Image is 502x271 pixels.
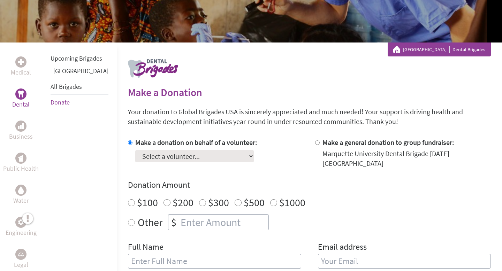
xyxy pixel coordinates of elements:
[244,196,265,209] label: $500
[128,107,491,126] p: Your donation to Global Brigades USA is sincerely appreciated and much needed! Your support is dr...
[51,54,102,62] a: Upcoming Brigades
[322,149,491,168] div: Marquette University Dental Brigade [DATE] [GEOGRAPHIC_DATA]
[6,228,37,238] p: Engineering
[15,249,26,260] div: Legal Empowerment
[173,196,193,209] label: $200
[11,56,31,77] a: MedicalMedical
[18,252,24,256] img: Legal Empowerment
[135,138,257,147] label: Make a donation on behalf of a volunteer:
[15,88,26,100] div: Dental
[168,215,179,230] div: $
[18,91,24,97] img: Dental
[11,68,31,77] p: Medical
[128,86,491,99] h2: Make a Donation
[15,56,26,68] div: Medical
[18,123,24,129] img: Business
[318,254,491,269] input: Your Email
[51,51,108,66] li: Upcoming Brigades
[51,83,82,91] a: All Brigades
[18,219,24,225] img: Engineering
[15,153,26,164] div: Public Health
[393,46,485,53] div: Dental Brigades
[179,215,268,230] input: Enter Amount
[3,153,39,173] a: Public HealthPublic Health
[403,46,450,53] a: [GEOGRAPHIC_DATA]
[279,196,305,209] label: $1000
[9,132,33,141] p: Business
[53,67,108,75] a: [GEOGRAPHIC_DATA]
[318,241,367,254] label: Email address
[322,138,454,147] label: Make a general donation to group fundraiser:
[51,79,108,95] li: All Brigades
[128,179,491,191] h4: Donation Amount
[12,100,30,109] p: Dental
[13,196,29,206] p: Water
[13,185,29,206] a: WaterWater
[51,98,70,106] a: Donate
[208,196,229,209] label: $300
[3,164,39,173] p: Public Health
[15,185,26,196] div: Water
[51,66,108,79] li: Panama
[128,59,178,78] img: logo-dental.png
[137,196,158,209] label: $100
[18,59,24,65] img: Medical
[138,214,162,230] label: Other
[128,241,163,254] label: Full Name
[15,217,26,228] div: Engineering
[6,217,37,238] a: EngineeringEngineering
[51,95,108,110] li: Donate
[9,121,33,141] a: BusinessBusiness
[15,121,26,132] div: Business
[12,88,30,109] a: DentalDental
[18,155,24,162] img: Public Health
[128,254,301,269] input: Enter Full Name
[18,186,24,194] img: Water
